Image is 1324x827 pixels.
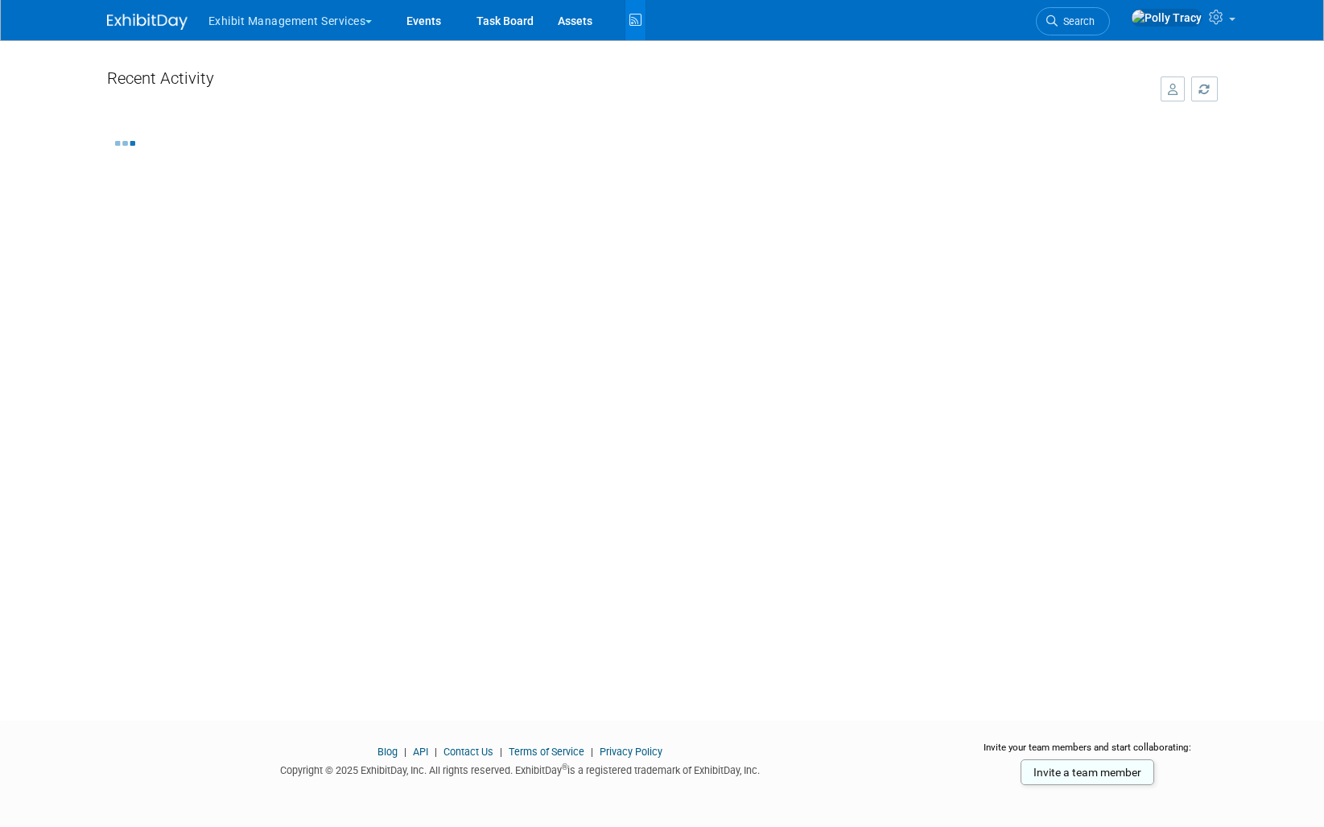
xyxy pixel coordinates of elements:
[600,746,662,758] a: Privacy Policy
[107,14,188,30] img: ExhibitDay
[496,746,506,758] span: |
[587,746,597,758] span: |
[1058,15,1095,27] span: Search
[509,746,584,758] a: Terms of Service
[1036,7,1110,35] a: Search
[107,60,1145,103] div: Recent Activity
[1021,759,1154,785] a: Invite a team member
[431,746,441,758] span: |
[400,746,410,758] span: |
[443,746,493,758] a: Contact Us
[107,759,934,778] div: Copyright © 2025 ExhibitDay, Inc. All rights reserved. ExhibitDay is a registered trademark of Ex...
[958,741,1218,765] div: Invite your team members and start collaborating:
[377,746,398,758] a: Blog
[115,141,135,146] img: loading...
[1131,9,1202,27] img: Polly Tracy
[562,763,567,771] sup: ®
[413,746,428,758] a: API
